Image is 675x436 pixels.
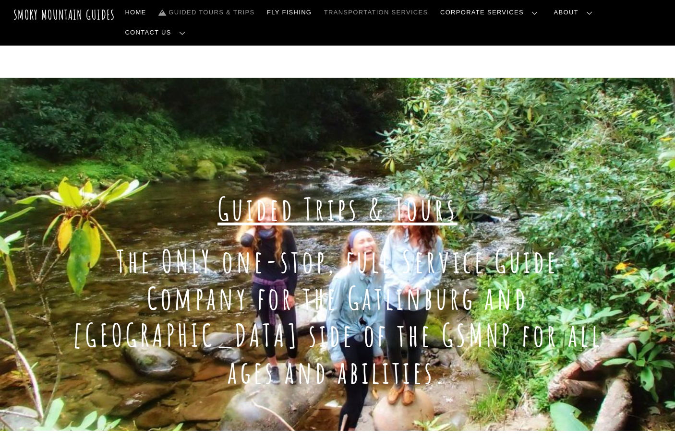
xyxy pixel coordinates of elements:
[217,189,458,228] span: Guided Trips & Tours
[550,2,600,23] a: About
[436,2,545,23] a: Corporate Services
[13,7,115,23] a: Smoky Mountain Guides
[61,243,614,390] h1: The ONLY one-stop, full Service Guide Company for the Gatlinburg and [GEOGRAPHIC_DATA] side of th...
[121,2,150,23] a: Home
[121,23,193,43] a: Contact Us
[155,2,258,23] a: Guided Tours & Trips
[263,2,315,23] a: Fly Fishing
[320,2,432,23] a: Transportation Services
